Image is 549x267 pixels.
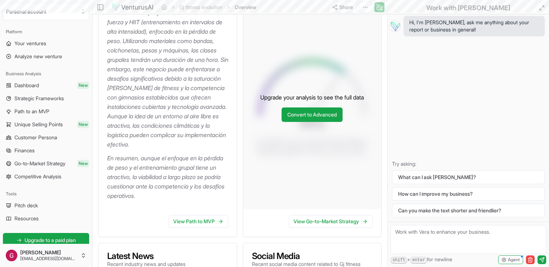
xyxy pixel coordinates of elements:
[14,53,62,60] span: Analyze new venture
[14,121,63,128] span: Unique Selling Points
[14,95,64,102] span: Strategic Frameworks
[3,233,89,247] a: Upgrade to a paid plan
[3,247,89,264] button: [PERSON_NAME][EMAIL_ADDRESS][DOMAIN_NAME]
[77,160,89,167] span: New
[391,257,407,264] kbd: shift
[25,237,76,244] span: Upgrade to a paid plan
[77,121,89,128] span: New
[409,19,539,33] span: Hi, I'm [PERSON_NAME], ask me anything about your report or business in general!
[3,188,89,200] div: Tools
[14,147,35,154] span: Finances
[3,80,89,91] a: DashboardNew
[107,153,231,200] p: En resumen, aunque el enfoque en la pérdida de peso y el entrenamiento grupal tiene un atractivo,...
[389,20,401,32] img: Vera
[3,93,89,104] a: Strategic Frameworks
[3,171,89,182] a: Competitive Analysis
[391,256,452,264] span: + for newline
[289,215,372,228] a: View Go-to-Market Strategy
[3,158,89,169] a: Go-to-Market StrategyNew
[392,170,545,184] button: What can I ask [PERSON_NAME]?
[3,145,89,156] a: Finances
[3,106,89,117] a: Path to an MVP
[14,160,65,167] span: Go-to-Market Strategy
[3,119,89,130] a: Unique Selling PointsNew
[392,204,545,217] button: Can you make the text shorter and friendlier?
[3,200,89,211] a: Pitch deck
[392,160,545,168] p: Try asking:
[3,38,89,49] a: Your ventures
[107,252,186,260] h3: Latest News
[14,215,39,222] span: Resources
[20,256,78,262] span: [EMAIL_ADDRESS][DOMAIN_NAME]
[498,255,523,264] button: Agent
[282,107,343,122] a: Convert to Advanced
[3,68,89,80] div: Business Analysis
[14,40,46,47] span: Your ventures
[508,257,520,263] span: Agent
[3,213,89,224] a: Resources
[14,108,49,115] span: Path to an MVP
[260,93,364,102] p: Upgrade your analysis to see the full data
[3,26,89,38] div: Platform
[14,173,61,180] span: Competitive Analysis
[14,202,38,209] span: Pitch deck
[169,215,228,228] a: View Path to MVP
[14,82,39,89] span: Dashboard
[77,82,89,89] span: New
[14,134,57,141] span: Customer Persona
[392,187,545,201] button: How can I improve my business?
[3,51,89,62] a: Analyze new venture
[20,249,78,256] span: [PERSON_NAME]
[252,252,373,260] h3: Social Media
[410,257,427,264] kbd: enter
[3,132,89,143] a: Customer Persona
[6,250,17,261] img: ACg8ocIw67M3cvHtVGWZa9-ugVgzSVMS7wOjEC7Azt6Nt0yv9Kqd7Q=s96-c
